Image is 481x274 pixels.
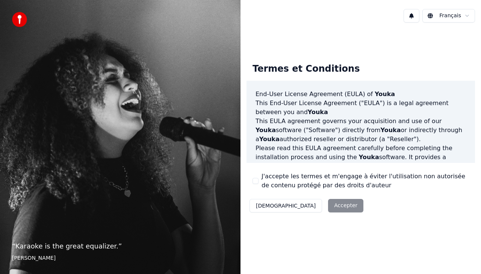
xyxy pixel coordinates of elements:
[256,144,466,180] p: Please read this EULA agreement carefully before completing the installation process and using th...
[381,126,401,134] span: Youka
[256,126,276,134] span: Youka
[262,172,469,190] label: J'accepte les termes et m'engage à éviter l'utilisation non autorisée de contenu protégé par des ...
[309,163,329,170] span: Youka
[12,12,27,27] img: youka
[247,57,366,81] div: Termes et Conditions
[12,241,228,251] p: “ Karaoke is the great equalizer. ”
[256,117,466,144] p: This EULA agreement governs your acquisition and use of our software ("Software") directly from o...
[12,254,228,262] footer: [PERSON_NAME]
[359,154,379,161] span: Youka
[256,90,466,99] h3: End-User License Agreement (EULA) of
[308,108,328,116] span: Youka
[375,90,395,98] span: Youka
[250,199,322,212] button: [DEMOGRAPHIC_DATA]
[256,99,466,117] p: This End-User License Agreement ("EULA") is a legal agreement between you and
[259,135,280,143] span: Youka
